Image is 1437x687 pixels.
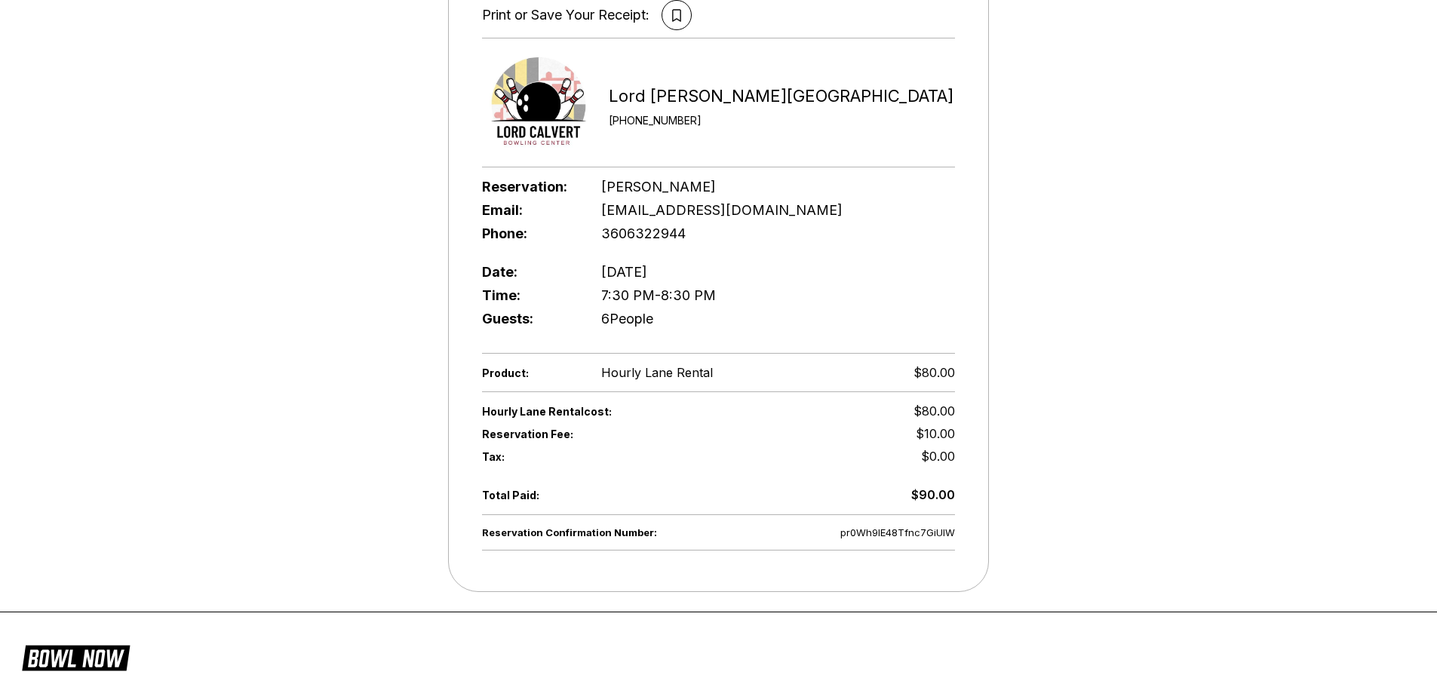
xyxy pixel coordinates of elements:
div: Lord [PERSON_NAME][GEOGRAPHIC_DATA] [609,86,953,106]
span: Phone: [482,225,576,241]
span: 6 People [601,311,653,327]
span: Date: [482,264,576,280]
span: $80.00 [913,403,955,419]
span: $80.00 [913,365,955,380]
span: Reservation Confirmation Number: [482,526,719,538]
span: Hourly Lane Rental cost: [482,405,719,418]
div: [PHONE_NUMBER] [609,114,953,127]
div: Print or Save Your Receipt: [482,7,649,23]
span: [PERSON_NAME] [601,179,716,195]
span: Time: [482,287,576,303]
span: Product: [482,367,576,379]
div: $90.00 [911,486,955,503]
span: 3606322944 [601,225,686,241]
span: pr0Wh9IE48Tfnc7GiUlW [840,526,955,538]
span: Total Paid: [482,489,576,501]
img: Lord Calvert Bowling Center [482,46,595,159]
span: 7:30 PM - 8:30 PM [601,287,716,303]
span: [EMAIL_ADDRESS][DOMAIN_NAME] [601,202,843,218]
span: $0.00 [921,449,955,464]
span: Reservation: [482,179,576,195]
span: Email: [482,202,576,218]
span: $10.00 [916,426,955,441]
span: [DATE] [601,264,647,280]
span: Hourly Lane Rental [601,365,713,380]
span: Reservation Fee: [482,428,719,440]
span: Tax: [482,450,576,463]
span: Guests: [482,311,576,327]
